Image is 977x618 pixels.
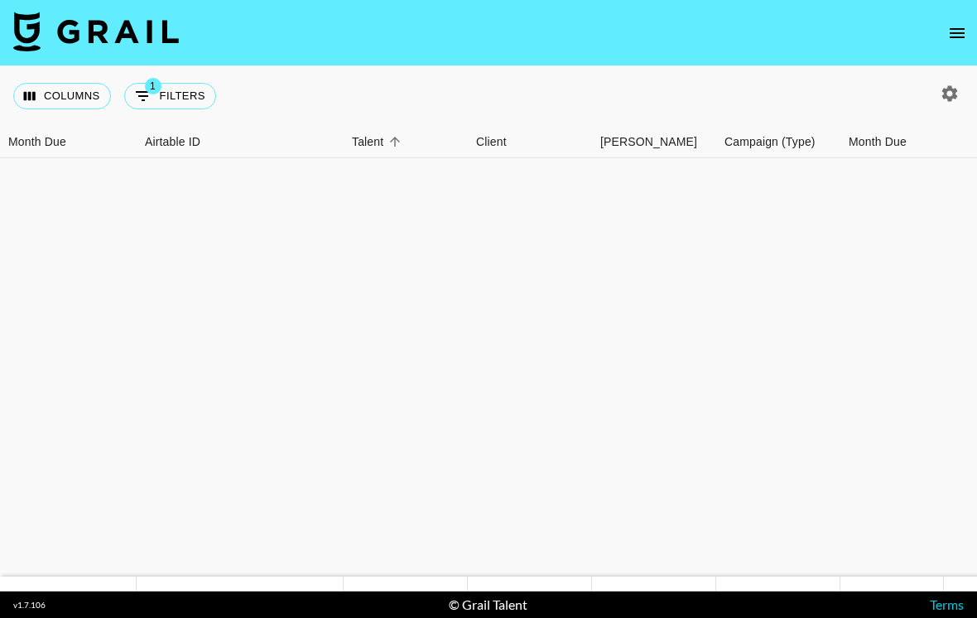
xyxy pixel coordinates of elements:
button: Select columns [13,83,111,109]
div: Talent [352,126,383,158]
div: v 1.7.106 [13,600,46,611]
div: Campaign (Type) [716,126,840,158]
div: Client [468,126,592,158]
img: Grail Talent [13,12,179,51]
div: Month Due [840,126,944,158]
button: open drawer [941,17,974,50]
button: Show filters [124,83,216,109]
span: 1 [145,78,161,94]
div: [PERSON_NAME] [600,126,697,158]
div: Booker [592,126,716,158]
div: Airtable ID [145,126,200,158]
div: Airtable ID [137,126,344,158]
div: Month Due [8,126,66,158]
a: Terms [930,596,964,612]
div: Campaign (Type) [724,126,816,158]
div: © Grail Talent [449,596,527,613]
div: Month Due [849,126,907,158]
div: Talent [344,126,468,158]
div: Client [476,126,507,158]
button: Sort [383,130,407,153]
